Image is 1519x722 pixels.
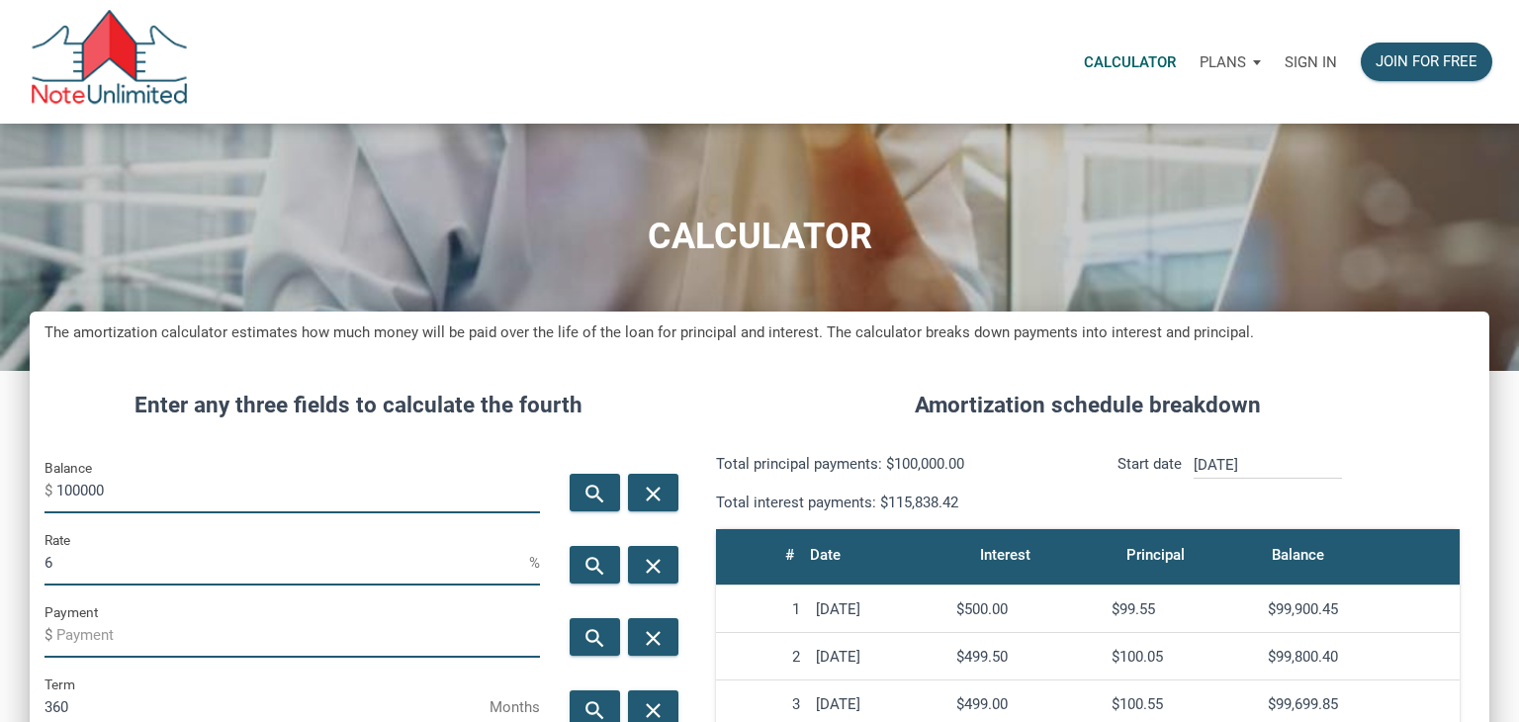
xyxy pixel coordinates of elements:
h1: CALCULATOR [15,217,1504,257]
label: Payment [45,600,98,624]
h5: The amortization calculator estimates how much money will be paid over the life of the loan for p... [45,321,1474,344]
button: search [570,618,620,656]
input: Payment [56,613,540,658]
button: close [628,474,678,511]
button: close [628,618,678,656]
div: 1 [724,600,800,618]
button: search [570,474,620,511]
a: Calculator [1072,31,1188,93]
div: Balance [1272,541,1324,569]
i: search [582,697,606,722]
input: Rate [45,541,529,586]
input: Balance [56,469,540,513]
label: Term [45,673,75,696]
div: $499.00 [956,695,1097,713]
i: search [582,553,606,578]
span: % [529,547,540,579]
p: Sign in [1285,53,1337,71]
label: Rate [45,528,70,552]
div: Join for free [1376,50,1477,73]
p: Calculator [1084,53,1176,71]
button: search [570,546,620,584]
div: Date [810,541,841,569]
img: NoteUnlimited [30,10,189,114]
div: Principal [1126,541,1185,569]
div: [DATE] [816,648,940,666]
i: close [642,553,666,578]
div: [DATE] [816,695,940,713]
div: # [785,541,794,569]
p: Total principal payments: $100,000.00 [716,452,1073,476]
div: $99.55 [1112,600,1252,618]
a: Sign in [1273,31,1349,93]
div: 2 [724,648,800,666]
label: Balance [45,456,92,480]
p: Plans [1200,53,1246,71]
h4: Amortization schedule breakdown [701,389,1474,422]
p: Start date [1117,452,1182,514]
div: $499.50 [956,648,1097,666]
div: $99,800.40 [1268,648,1452,666]
h4: Enter any three fields to calculate the fourth [45,389,671,422]
i: close [642,481,666,505]
button: Join for free [1361,43,1492,81]
div: $99,699.85 [1268,695,1452,713]
button: close [628,546,678,584]
button: Plans [1188,33,1273,92]
div: 3 [724,695,800,713]
i: close [642,697,666,722]
span: $ [45,475,56,506]
a: Join for free [1349,31,1504,93]
div: Interest [980,541,1030,569]
span: $ [45,619,56,651]
a: Plans [1188,31,1273,93]
div: $100.55 [1112,695,1252,713]
div: $500.00 [956,600,1097,618]
i: search [582,481,606,505]
i: search [582,625,606,650]
i: close [642,625,666,650]
div: $99,900.45 [1268,600,1452,618]
div: [DATE] [816,600,940,618]
p: Total interest payments: $115,838.42 [716,491,1073,514]
div: $100.05 [1112,648,1252,666]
